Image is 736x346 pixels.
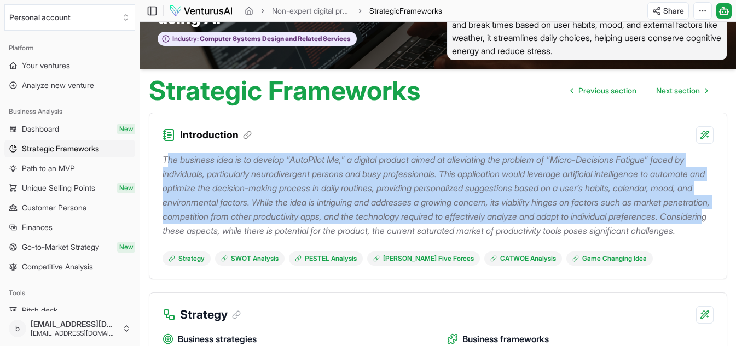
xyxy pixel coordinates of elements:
[22,124,59,134] span: Dashboard
[4,302,135,319] a: Pitch deck
[578,85,636,96] span: Previous section
[462,332,549,346] span: Business frameworks
[158,32,357,46] button: Industry:Computer Systems Design and Related Services
[163,153,714,238] p: The business idea is to develop "AutoPilot Me," a digital product aimed at alleviating the proble...
[245,5,442,16] nav: breadcrumb
[31,329,118,338] span: [EMAIL_ADDRESS][DOMAIN_NAME]
[4,4,135,31] button: Select an organization
[117,242,135,253] span: New
[484,251,562,266] a: CATWOE Analysis
[22,143,99,154] span: Strategic Frameworks
[169,4,233,17] img: logo
[22,242,99,253] span: Go-to-Market Strategy
[4,140,135,157] a: Strategic Frameworks
[149,78,420,104] h1: Strategic Frameworks
[215,251,285,266] a: SWOT Analysis
[4,315,135,342] button: b[EMAIL_ADDRESS][DOMAIN_NAME][EMAIL_ADDRESS][DOMAIN_NAME]
[647,80,716,102] a: Go to next page
[22,80,94,91] span: Analyze new venture
[4,219,135,236] a: Finances
[22,305,57,316] span: Pitch deck
[566,251,653,266] a: Game Changing Idea
[163,251,211,266] a: Strategy
[172,34,199,43] span: Industry:
[199,34,351,43] span: Computer Systems Design and Related Services
[180,306,241,324] h3: Strategy
[4,199,135,216] a: Customer Persona
[289,251,363,266] a: PESTEL Analysis
[367,251,480,266] a: [PERSON_NAME] Five Forces
[4,258,135,275] a: Competitive Analysis
[117,124,135,134] span: New
[369,5,442,16] span: StrategicFrameworks
[117,183,135,193] span: New
[9,320,26,337] span: b
[4,284,135,302] div: Tools
[22,163,75,174] span: Path to an MVP
[4,179,135,197] a: Unique Selling PointsNew
[4,160,135,177] a: Path to an MVP
[4,120,135,138] a: DashboardNew
[647,2,689,20] button: Share
[4,103,135,120] div: Business Analysis
[4,39,135,57] div: Platform
[4,238,135,256] a: Go-to-Market StrategyNew
[22,183,95,193] span: Unique Selling Points
[180,127,252,143] h3: Introduction
[22,60,70,71] span: Your ventures
[4,57,135,74] a: Your ventures
[22,261,93,272] span: Competitive Analysis
[22,202,86,213] span: Customer Persona
[663,5,684,16] span: Share
[562,80,645,102] a: Go to previous page
[656,85,700,96] span: Next section
[22,222,53,233] span: Finances
[4,77,135,94] a: Analyze new venture
[272,5,351,16] a: Non-expert digital product using AI
[31,319,118,329] span: [EMAIL_ADDRESS][DOMAIN_NAME]
[562,80,716,102] nav: pagination
[399,6,442,15] span: Frameworks
[178,332,257,346] span: Business strategies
